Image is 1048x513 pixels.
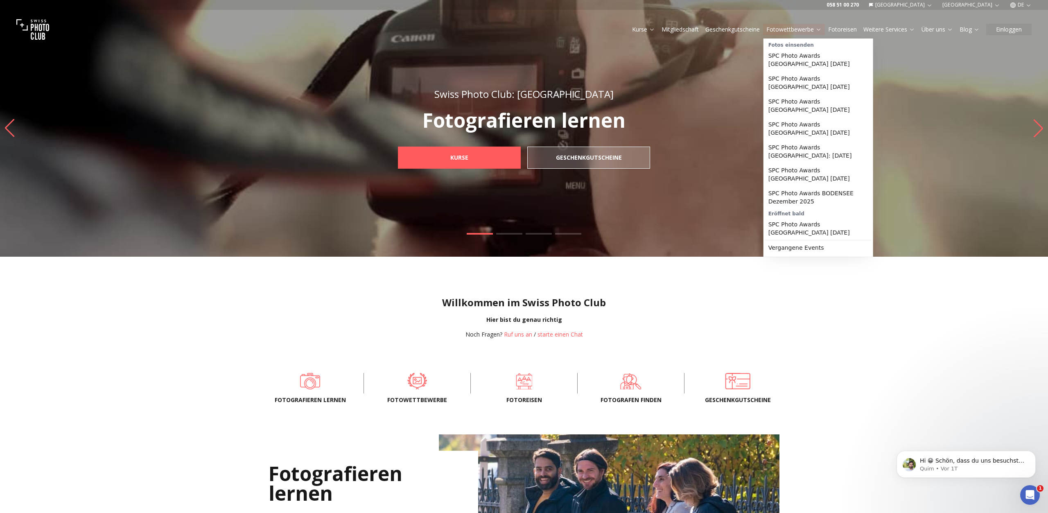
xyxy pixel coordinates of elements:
[705,25,760,34] a: Geschenkgutscheine
[591,373,671,389] a: Fotografen finden
[1020,485,1040,505] iframe: Intercom live chat
[484,373,564,389] a: Fotoreisen
[765,71,872,94] a: SPC Photo Awards [GEOGRAPHIC_DATA] [DATE]
[377,373,457,389] a: Fotowettbewerbe
[922,25,953,34] a: Über uns
[763,24,825,35] button: Fotowettbewerbe
[398,147,521,169] a: Kurse
[765,40,872,48] div: Fotos einsenden
[380,111,668,130] p: Fotografieren lernen
[765,186,872,209] a: SPC Photo Awards BODENSEE Dezember 2025
[270,373,350,389] a: Fotografieren lernen
[765,163,872,186] a: SPC Photo Awards [GEOGRAPHIC_DATA] [DATE]
[765,117,872,140] a: SPC Photo Awards [GEOGRAPHIC_DATA] [DATE]
[632,25,655,34] a: Kurse
[504,330,532,338] a: Ruf uns an
[7,316,1041,324] div: Hier bist du genau richtig
[662,25,699,34] a: Mitgliedschaft
[960,25,980,34] a: Blog
[270,396,350,404] span: Fotografieren lernen
[556,154,622,162] b: Geschenkgutscheine
[765,48,872,71] a: SPC Photo Awards [GEOGRAPHIC_DATA] [DATE]
[986,24,1032,35] button: Einloggen
[884,434,1048,491] iframe: Intercom notifications Nachricht
[827,2,859,8] a: 058 51 00 270
[765,140,872,163] a: SPC Photo Awards [GEOGRAPHIC_DATA]: [DATE]
[465,330,502,338] span: Noch Fragen?
[765,217,872,240] a: SPC Photo Awards [GEOGRAPHIC_DATA] [DATE]
[538,330,583,339] button: starte einen Chat
[658,24,702,35] button: Mitgliedschaft
[591,396,671,404] span: Fotografen finden
[766,25,822,34] a: Fotowettbewerbe
[465,330,583,339] div: /
[698,373,778,389] a: Geschenkgutscheine
[956,24,983,35] button: Blog
[825,24,860,35] button: Fotoreisen
[765,94,872,117] a: SPC Photo Awards [GEOGRAPHIC_DATA] [DATE]
[698,396,778,404] span: Geschenkgutscheine
[16,13,49,46] img: Swiss photo club
[629,24,658,35] button: Kurse
[828,25,857,34] a: Fotoreisen
[702,24,763,35] button: Geschenkgutscheine
[527,147,650,169] a: Geschenkgutscheine
[918,24,956,35] button: Über uns
[860,24,918,35] button: Weitere Services
[863,25,915,34] a: Weitere Services
[765,240,872,255] a: Vergangene Events
[765,209,872,217] div: Eröffnet bald
[434,87,614,101] span: Swiss Photo Club: [GEOGRAPHIC_DATA]
[450,154,468,162] b: Kurse
[7,296,1041,309] h1: Willkommen im Swiss Photo Club
[484,396,564,404] span: Fotoreisen
[1037,485,1043,492] span: 1
[377,396,457,404] span: Fotowettbewerbe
